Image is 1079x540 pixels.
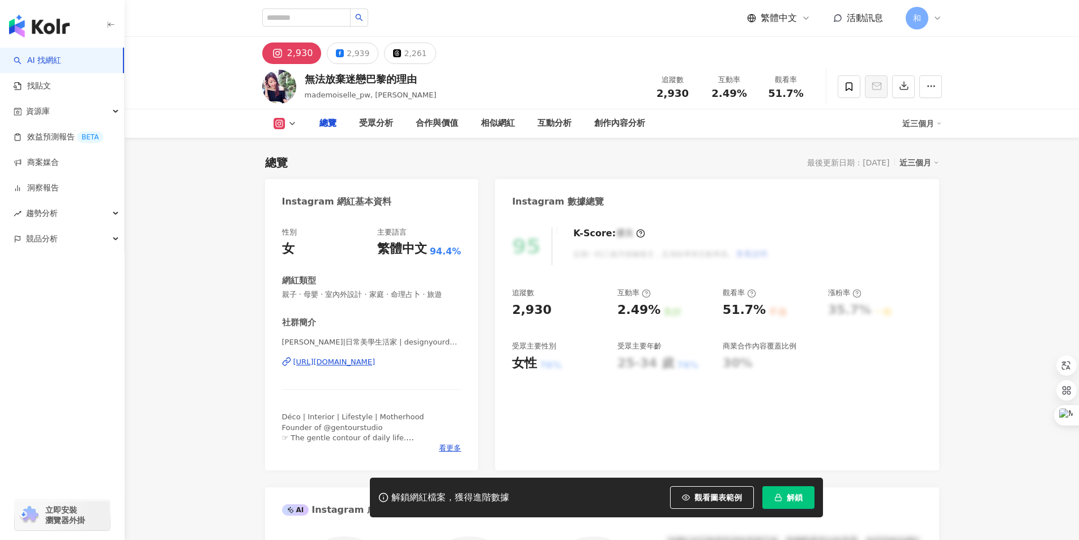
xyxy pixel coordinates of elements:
a: 找貼文 [14,80,51,92]
a: 效益預測報告BETA [14,131,103,143]
span: 2,930 [656,87,689,99]
div: 51.7% [723,301,766,319]
div: 觀看率 [765,74,808,86]
div: 繁體中文 [377,240,427,258]
div: 商業合作內容覆蓋比例 [723,341,796,351]
div: 近三個月 [899,155,939,170]
div: 女性 [512,355,537,372]
span: mademoiselle_pw, [PERSON_NAME] [305,91,437,99]
button: 2,930 [262,42,322,64]
div: 主要語言 [377,227,407,237]
div: 受眾主要性別 [512,341,556,351]
div: 性別 [282,227,297,237]
div: 2,930 [512,301,552,319]
span: 活動訊息 [847,12,883,23]
span: 看更多 [439,443,461,453]
a: 洞察報告 [14,182,59,194]
div: 無法放棄迷戀巴黎的理由 [305,72,437,86]
div: 漲粉率 [828,288,862,298]
span: search [355,14,363,22]
button: 解鎖 [762,486,814,509]
span: 繁體中文 [761,12,797,24]
div: 追蹤數 [651,74,694,86]
div: 網紅類型 [282,275,316,287]
span: 94.4% [430,245,462,258]
div: 受眾分析 [359,117,393,130]
div: 近三個月 [902,114,942,133]
span: [PERSON_NAME]|日常美學生活家 | designyourdaily [282,337,462,347]
img: chrome extension [18,506,40,524]
span: 立即安裝 瀏覽器外掛 [45,505,85,525]
span: 和 [913,12,921,24]
span: 趨勢分析 [26,201,58,226]
img: KOL Avatar [262,70,296,104]
div: 創作內容分析 [594,117,645,130]
img: logo [9,15,70,37]
div: 解鎖網紅檔案，獲得進階數據 [391,492,509,504]
span: rise [14,210,22,218]
div: K-Score : [573,227,645,240]
div: Instagram 數據總覽 [512,195,604,208]
span: 51.7% [768,88,803,99]
span: 2.49% [711,88,747,99]
div: 互動分析 [538,117,572,130]
button: 觀看圖表範例 [670,486,754,509]
div: 女 [282,240,295,258]
span: 解鎖 [787,493,803,502]
a: 商案媒合 [14,157,59,168]
div: 合作與價值 [416,117,458,130]
button: 2,939 [327,42,378,64]
a: [URL][DOMAIN_NAME] [282,357,462,367]
div: [URL][DOMAIN_NAME] [293,357,376,367]
a: chrome extension立即安裝 瀏覽器外掛 [15,500,110,530]
div: Instagram 網紅基本資料 [282,195,392,208]
div: 相似網紅 [481,117,515,130]
div: 互動率 [617,288,651,298]
span: Déco | Interior | Lifestyle | Motherhood Founder of @gentourstudio ☞ The gentle contour of daily ... [282,413,424,473]
span: 資源庫 [26,99,50,124]
div: 總覽 [265,155,288,171]
a: searchAI 找網紅 [14,55,61,66]
div: 總覽 [319,117,336,130]
div: 社群簡介 [282,317,316,329]
span: 競品分析 [26,226,58,252]
div: 受眾主要年齡 [617,341,662,351]
div: 2.49% [617,301,660,319]
div: 互動率 [708,74,751,86]
div: 2,261 [404,45,427,61]
div: 最後更新日期：[DATE] [807,158,889,167]
div: 追蹤數 [512,288,534,298]
div: 2,930 [287,45,313,61]
span: 觀看圖表範例 [694,493,742,502]
button: 2,261 [384,42,436,64]
span: 親子 · 母嬰 · 室內外設計 · 家庭 · 命理占卜 · 旅遊 [282,290,462,300]
div: 2,939 [347,45,369,61]
div: 觀看率 [723,288,756,298]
